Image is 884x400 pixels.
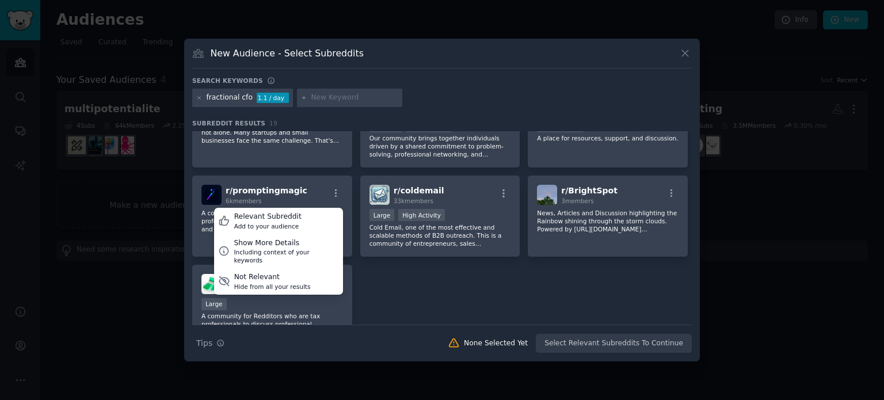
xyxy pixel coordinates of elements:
[192,119,265,127] span: Subreddit Results
[234,248,338,264] div: Including context of your keywords
[369,223,511,247] p: Cold Email, one of the most effective and scalable methods of B2B outreach. This is a community o...
[192,333,228,353] button: Tips
[207,93,253,103] div: fractional cfo
[234,272,311,283] div: Not Relevant
[561,186,618,195] span: r/ BrightSpot
[369,185,390,205] img: coldemail
[226,197,262,204] span: 6k members
[234,238,338,249] div: Show More Details
[192,77,263,85] h3: Search keywords
[537,185,557,205] img: BrightSpot
[234,222,302,230] div: Add to your audience
[394,186,444,195] span: r/ coldemail
[234,212,302,222] div: Relevant Subreddit
[394,197,433,204] span: 33k members
[201,298,227,310] div: Large
[398,209,445,221] div: High Activity
[201,185,222,205] img: promptingmagic
[211,47,364,59] h3: New Audience - Select Subreddits
[234,283,311,291] div: Hide from all your results
[201,120,343,144] p: Feeling overwhelmed by bookkeeping? You're not alone. Many startups and small businesses face the...
[369,209,395,221] div: Large
[201,274,222,294] img: taxpros
[561,197,594,204] span: 3 members
[369,134,511,158] p: Our community brings together individuals driven by a shared commitment to problem-solving, profe...
[537,134,679,142] p: A place for resources, support, and discussion.
[537,209,679,233] p: News, Articles and Discussion highlighting the Rainbow shining through the storm clouds. Powered ...
[311,93,398,103] input: New Keyword
[226,186,307,195] span: r/ promptingmagic
[201,312,343,336] p: A community for Redditors who are tax professionals to discuss professional development, firm pro...
[269,120,277,127] span: 19
[257,93,289,103] div: 1.1 / day
[464,338,528,349] div: None Selected Yet
[196,337,212,349] span: Tips
[201,209,343,233] p: A community for AI enthusiasts and professionals to freely share great prompts and prompting stra...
